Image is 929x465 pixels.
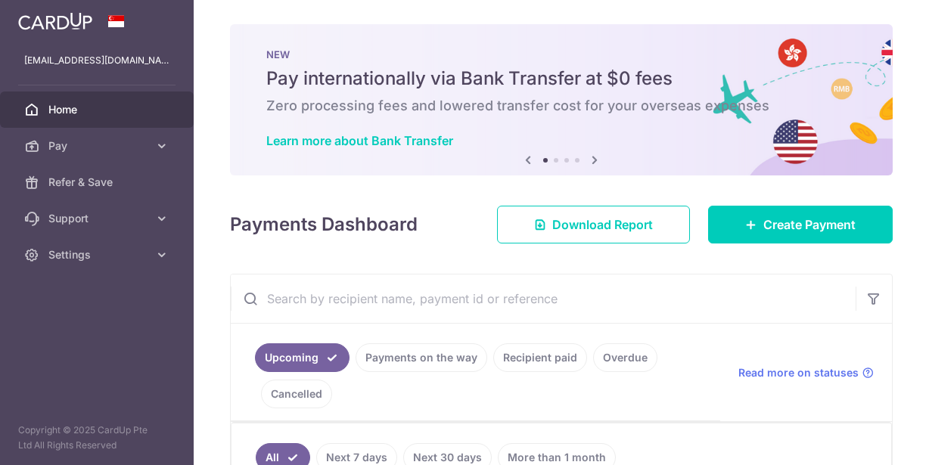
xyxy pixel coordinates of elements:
[230,211,418,238] h4: Payments Dashboard
[266,48,856,60] p: NEW
[48,247,148,262] span: Settings
[48,138,148,153] span: Pay
[266,97,856,115] h6: Zero processing fees and lowered transfer cost for your overseas expenses
[497,206,690,243] a: Download Report
[738,365,859,380] span: Read more on statuses
[356,343,487,372] a: Payments on the way
[230,24,893,175] img: Bank transfer banner
[18,12,92,30] img: CardUp
[231,274,856,323] input: Search by recipient name, payment id or reference
[261,380,332,408] a: Cancelled
[266,133,453,148] a: Learn more about Bank Transfer
[255,343,350,372] a: Upcoming
[763,215,856,234] span: Create Payment
[708,206,893,243] a: Create Payment
[738,365,874,380] a: Read more on statuses
[48,211,148,226] span: Support
[266,67,856,91] h5: Pay internationally via Bank Transfer at $0 fees
[48,175,148,190] span: Refer & Save
[593,343,657,372] a: Overdue
[48,102,148,117] span: Home
[552,215,653,234] span: Download Report
[493,343,587,372] a: Recipient paid
[24,53,169,68] p: [EMAIL_ADDRESS][DOMAIN_NAME]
